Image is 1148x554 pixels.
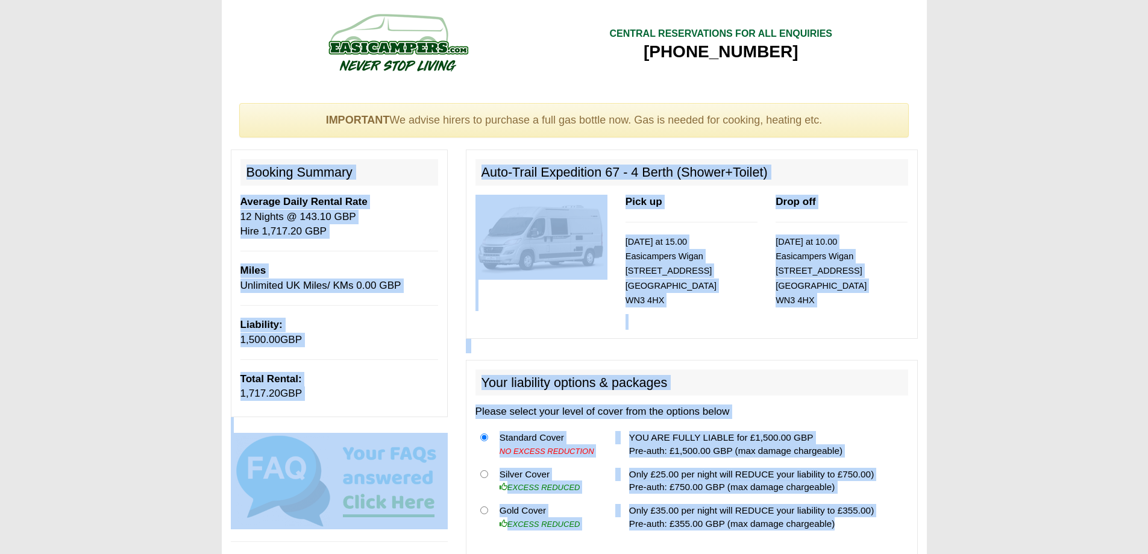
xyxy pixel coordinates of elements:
b: Total Rental: [240,373,302,385]
img: 337.jpg [475,195,607,280]
h2: Auto-Trail Expedition 67 - 4 Berth (Shower+Toilet) [475,159,908,186]
div: We advise hirers to purchase a full gas bottle now. Gas is needed for cooking, heating etc. [239,103,909,138]
div: CENTRAL RESERVATIONS FOR ALL ENQUIRIES [609,27,832,41]
b: Liability: [240,319,283,330]
div: [PHONE_NUMBER] [609,41,832,63]
small: [DATE] at 15.00 Easicampers Wigan [STREET_ADDRESS] [GEOGRAPHIC_DATA] WN3 4HX [626,237,717,306]
p: Unlimited UK Miles/ KMs 0.00 GBP [240,263,438,293]
p: Please select your level of cover from the options below [475,404,908,419]
span: 1,717.20 [240,388,281,399]
b: Miles [240,265,266,276]
td: Silver Cover [495,462,610,499]
td: Only £35.00 per night will REDUCE your liability to £355.00) Pre-auth: £355.00 GBP (max damage ch... [624,499,908,535]
td: Only £25.00 per night will REDUCE your liability to £750.00) Pre-auth: £750.00 GBP (max damage ch... [624,462,908,499]
small: [DATE] at 10.00 Easicampers Wigan [STREET_ADDRESS] [GEOGRAPHIC_DATA] WN3 4HX [776,237,867,306]
strong: IMPORTANT [326,114,390,126]
i: EXCESS REDUCED [500,520,580,529]
td: Gold Cover [495,499,610,535]
p: GBP [240,372,438,401]
span: 1,500.00 [240,334,281,345]
h2: Booking Summary [240,159,438,186]
p: GBP [240,318,438,347]
p: 12 Nights @ 143.10 GBP Hire 1,717.20 GBP [240,195,438,239]
td: YOU ARE FULLY LIABLE for £1,500.00 GBP Pre-auth: £1,500.00 GBP (max damage chargeable) [624,426,908,462]
b: Pick up [626,196,662,207]
img: campers-checkout-logo.png [283,9,512,75]
b: Drop off [776,196,815,207]
h2: Your liability options & packages [475,370,908,396]
i: NO EXCESS REDUCTION [500,447,594,456]
td: Standard Cover [495,426,610,462]
b: Average Daily Rental Rate [240,196,368,207]
i: EXCESS REDUCED [500,483,580,492]
img: Click here for our most common FAQs [231,433,448,529]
